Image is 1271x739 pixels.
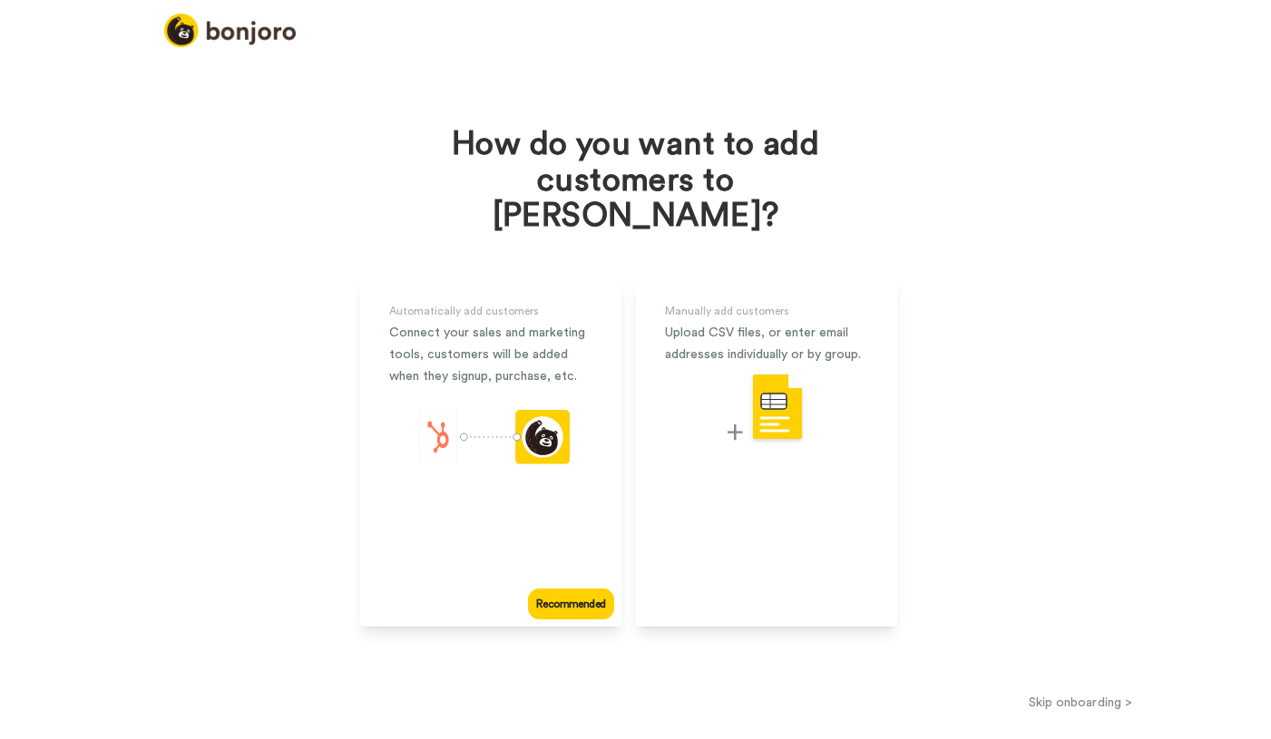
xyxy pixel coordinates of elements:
div: Manually add customers [665,300,868,322]
button: Skip onboarding > [890,693,1271,712]
h1: How do you want to add customers to [PERSON_NAME]? [432,127,840,235]
div: Automatically add customers [389,300,592,322]
div: Connect your sales and marketing tools, customers will be added when they signup, purchase, etc. [389,322,592,387]
img: logo_full.png [164,14,296,47]
img: csv-upload.svg [728,373,806,444]
div: Upload CSV files, or enter email addresses individually or by group. [665,322,868,365]
div: animation [411,410,570,470]
div: Recommended [528,588,613,619]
